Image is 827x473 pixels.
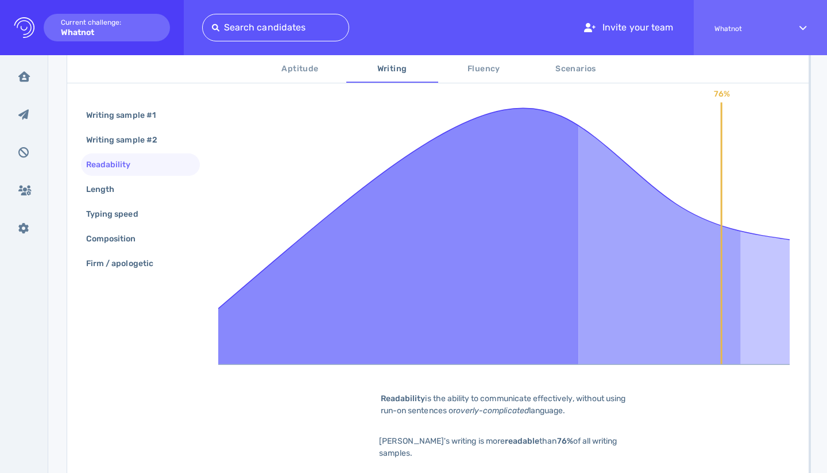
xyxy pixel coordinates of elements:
span: Whatnot [714,25,779,33]
div: Writing sample #1 [84,107,169,124]
b: 76% [557,436,573,446]
div: is the ability to communicate effectively, without using run-on sentences or language. [363,393,650,417]
span: [PERSON_NAME]'s writing is more than of all writing samples. [379,436,617,458]
b: readable [505,436,539,446]
div: Readability [84,156,145,173]
div: Writing sample #2 [84,132,171,148]
div: Firm / apologetic [84,255,167,272]
span: Aptitude [261,62,339,76]
b: Readability [381,394,426,403]
span: Scenarios [537,62,615,76]
div: Typing speed [84,206,152,222]
span: Writing [353,62,431,76]
text: 76% [713,89,729,99]
div: Length [84,181,128,198]
div: Composition [84,230,150,247]
span: Fluency [445,62,523,76]
i: overly-complicated [456,406,529,416]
